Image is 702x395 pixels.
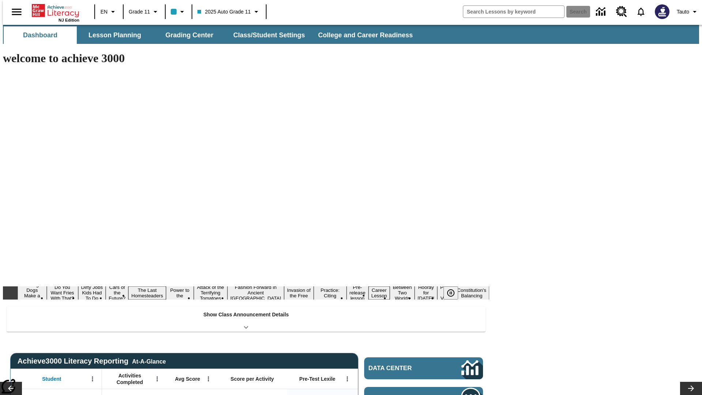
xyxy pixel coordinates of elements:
button: Slide 8 Fashion Forward in Ancient Rome [227,283,284,302]
button: Slide 14 Hooray for Constitution Day! [415,283,437,302]
a: Data Center [364,357,483,379]
button: Grading Center [153,26,226,44]
button: Slide 15 Point of View [437,283,454,302]
span: NJ Edition [58,18,79,22]
button: Grade: Grade 11, Select a grade [126,5,163,18]
div: SubNavbar [3,26,419,44]
button: Slide 3 Dirty Jobs Kids Had To Do [78,283,106,302]
span: Achieve3000 Literacy Reporting [18,357,166,365]
button: Class: 2025 Auto Grade 11, Select your class [195,5,263,18]
button: Class color is light blue. Change class color [168,5,189,18]
button: Class/Student Settings [227,26,311,44]
span: Activities Completed [106,372,154,385]
button: Open side menu [6,1,27,23]
button: Open Menu [342,373,353,384]
button: Slide 9 The Invasion of the Free CD [284,281,314,305]
p: Show Class Announcement Details [203,311,289,319]
span: EN [101,8,107,16]
button: Slide 1 Diving Dogs Make a Splash [18,281,47,305]
button: Slide 5 The Last Homesteaders [128,286,166,300]
div: Pause [444,286,465,300]
img: Avatar [655,4,669,19]
button: Open Menu [203,373,214,384]
button: Slide 7 Attack of the Terrifying Tomatoes [194,283,227,302]
button: Open Menu [152,373,163,384]
button: Slide 16 The Constitution's Balancing Act [454,281,489,305]
a: Notifications [631,2,650,21]
div: At-A-Glance [132,357,166,365]
button: Pause [444,286,458,300]
button: Slide 4 Cars of the Future? [106,283,128,302]
button: Slide 13 Between Two Worlds [390,283,415,302]
div: SubNavbar [3,25,699,44]
button: College and Career Readiness [312,26,419,44]
a: Home [32,3,79,18]
button: Slide 2 Do You Want Fries With That? [47,283,78,302]
button: Slide 12 Career Lesson [369,286,390,300]
div: Home [32,3,79,22]
button: Language: EN, Select a language [97,5,121,18]
span: Grade 11 [129,8,150,16]
span: Score per Activity [231,376,274,382]
a: Resource Center, Will open in new tab [612,2,631,22]
span: Pre-Test Lexile [299,376,336,382]
span: 2025 Auto Grade 11 [197,8,250,16]
button: Slide 11 Pre-release lesson [347,283,369,302]
span: Tauto [677,8,689,16]
span: Student [42,376,61,382]
button: Open Menu [87,373,98,384]
a: Data Center [592,2,612,22]
input: search field [463,6,564,18]
span: Avg Score [175,376,200,382]
button: Slide 6 Solar Power to the People [166,281,194,305]
button: Slide 10 Mixed Practice: Citing Evidence [314,281,347,305]
button: Select a new avatar [650,2,674,21]
button: Profile/Settings [674,5,702,18]
div: Show Class Announcement Details [7,306,486,332]
button: Lesson Planning [78,26,151,44]
h1: welcome to achieve 3000 [3,52,489,65]
button: Lesson carousel, Next [680,382,702,395]
span: Data Center [369,365,437,372]
button: Dashboard [4,26,77,44]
